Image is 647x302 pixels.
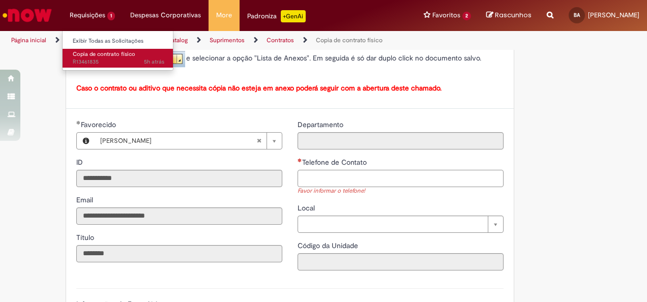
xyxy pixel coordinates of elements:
[144,58,164,66] time: 29/08/2025 11:23:21
[298,120,345,129] span: Somente leitura - Departamento
[11,36,46,44] a: Página inicial
[574,12,580,18] span: BA
[100,133,256,149] span: [PERSON_NAME]
[8,31,424,50] ul: Trilhas de página
[76,232,96,243] label: Somente leitura - Título
[73,50,135,58] span: Copia de contrato físico
[495,10,532,20] span: Rascunhos
[302,158,369,167] span: Telefone de Contato
[76,170,282,187] input: ID
[216,10,232,20] span: More
[1,5,53,25] img: ServiceNow
[62,31,173,71] ul: Requisições
[298,170,504,187] input: Telefone de Contato
[298,203,317,213] span: Local
[298,253,504,270] input: Código da Unidade
[298,241,360,250] span: Somente leitura - Código da Unidade
[588,11,639,19] span: [PERSON_NAME]
[63,36,174,47] a: Exibir Todas as Solicitações
[70,10,105,20] span: Requisições
[298,132,504,149] input: Departamento
[298,158,302,162] span: Necessários
[130,10,201,20] span: Despesas Corporativas
[432,10,460,20] span: Favoritos
[210,36,245,44] a: Suprimentos
[298,119,345,130] label: Somente leitura - Departamento
[462,12,471,20] span: 2
[77,133,95,149] button: Favorecido, Visualizar este registro Bruno AnaniasDosSantosAlves
[76,120,81,125] span: Obrigatório Preenchido
[76,83,442,93] strong: Caso o contrato ou aditivo que necessita cópia não esteja em anexo poderá seguir com a abertura d...
[76,207,282,225] input: Email
[144,58,164,66] span: 5h atrás
[251,133,267,149] abbr: Limpar campo Favorecido
[81,120,118,129] span: Necessários - Favorecido
[486,11,532,20] a: Rascunhos
[316,36,383,44] a: Copia de contrato físico
[281,10,306,22] p: +GenAi
[76,40,504,68] p: Alguns contratos físicos estão anexados ao contrato SAP. Para checar basta entrar na transação cl...
[298,240,360,251] label: Somente leitura - Código da Unidade
[247,10,306,22] div: Padroniza
[298,187,504,196] div: Favor informar o telefone!
[76,245,282,262] input: Título
[76,157,85,167] label: Somente leitura - ID
[76,195,95,205] label: Somente leitura - Email
[63,49,174,68] a: Aberto R13461835 : Copia de contrato físico
[73,58,164,66] span: R13461835
[267,36,294,44] a: Contratos
[76,233,96,242] span: Somente leitura - Título
[107,12,115,20] span: 1
[76,195,95,204] span: Somente leitura - Email
[95,133,282,149] a: [PERSON_NAME]Limpar campo Favorecido
[76,158,85,167] span: Somente leitura - ID
[298,216,504,233] a: Limpar campo Local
